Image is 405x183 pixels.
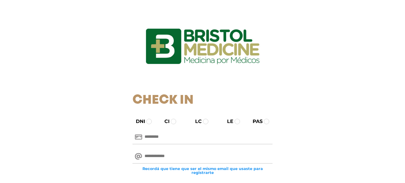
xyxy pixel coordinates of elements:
[121,7,284,86] img: logo_ingresarbristol.jpg
[132,167,273,175] small: Recordá que tiene que ser el mismo email que usaste para registrarte
[190,118,202,125] label: LC
[222,118,233,125] label: LE
[247,118,263,125] label: PAS
[159,118,170,125] label: CI
[132,93,273,108] h1: Check In
[130,118,145,125] label: DNI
